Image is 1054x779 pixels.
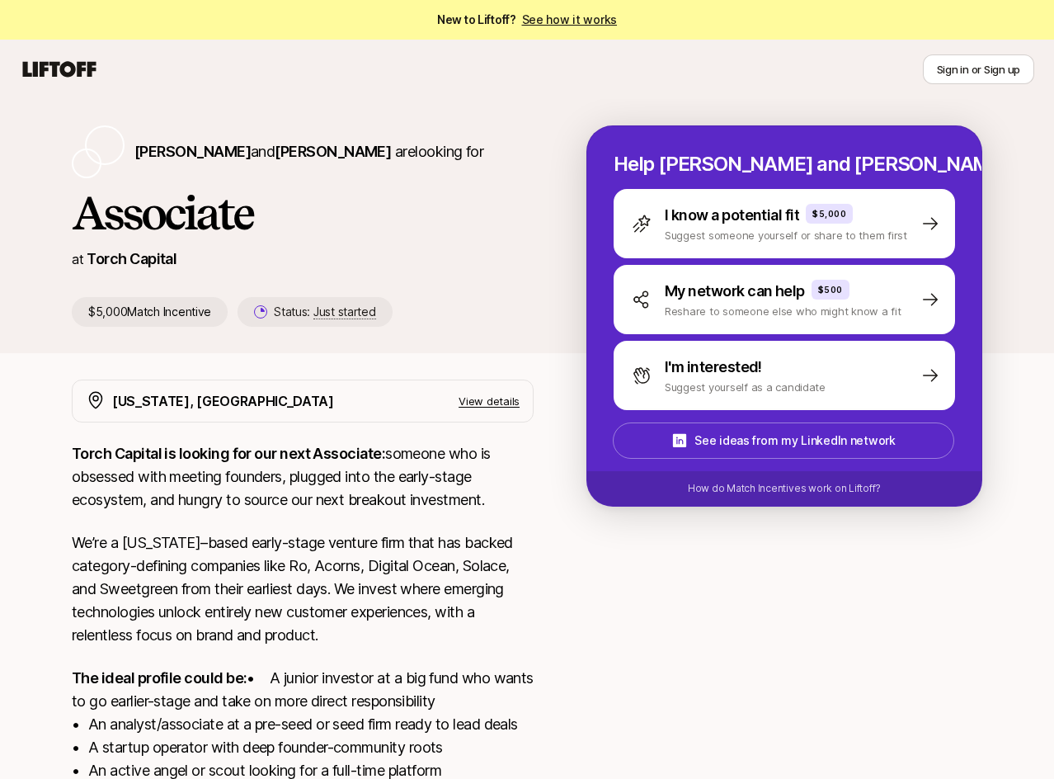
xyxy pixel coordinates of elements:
p: $5,000 Match Incentive [72,297,228,327]
p: Suggest yourself as a candidate [665,379,826,395]
p: See ideas from my LinkedIn network [694,431,895,451]
span: New to Liftoff? [437,10,617,30]
a: Torch Capital [87,250,176,267]
p: Reshare to someone else who might know a fit [665,303,901,319]
span: [PERSON_NAME] [134,143,251,160]
p: My network can help [665,280,805,303]
strong: Torch Capital is looking for our next Associate: [72,445,385,462]
button: See ideas from my LinkedIn network [613,423,954,459]
p: Help [PERSON_NAME] and [PERSON_NAME] hire [614,153,955,176]
button: Sign in or Sign up [923,54,1034,84]
p: How do Match Incentives work on Liftoff? [688,481,881,496]
p: I'm interested! [665,356,762,379]
span: Just started [313,305,376,319]
p: are looking for [134,140,483,163]
p: $500 [818,283,843,296]
span: [PERSON_NAME] [275,143,391,160]
strong: The ideal profile could be: [72,669,247,687]
p: at [72,248,83,270]
p: someone who is obsessed with meeting founders, plugged into the early-stage ecosystem, and hungry... [72,442,534,512]
h1: Associate [72,188,534,238]
span: and [251,143,391,160]
p: View details [459,393,520,409]
p: Status: [274,302,375,322]
p: We’re a [US_STATE]–based early-stage venture firm that has backed category-defining companies lik... [72,531,534,647]
p: I know a potential fit [665,204,799,227]
p: $5,000 [812,207,846,220]
a: See how it works [522,12,618,26]
p: [US_STATE], [GEOGRAPHIC_DATA] [112,390,334,412]
p: Suggest someone yourself or share to them first [665,227,907,243]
